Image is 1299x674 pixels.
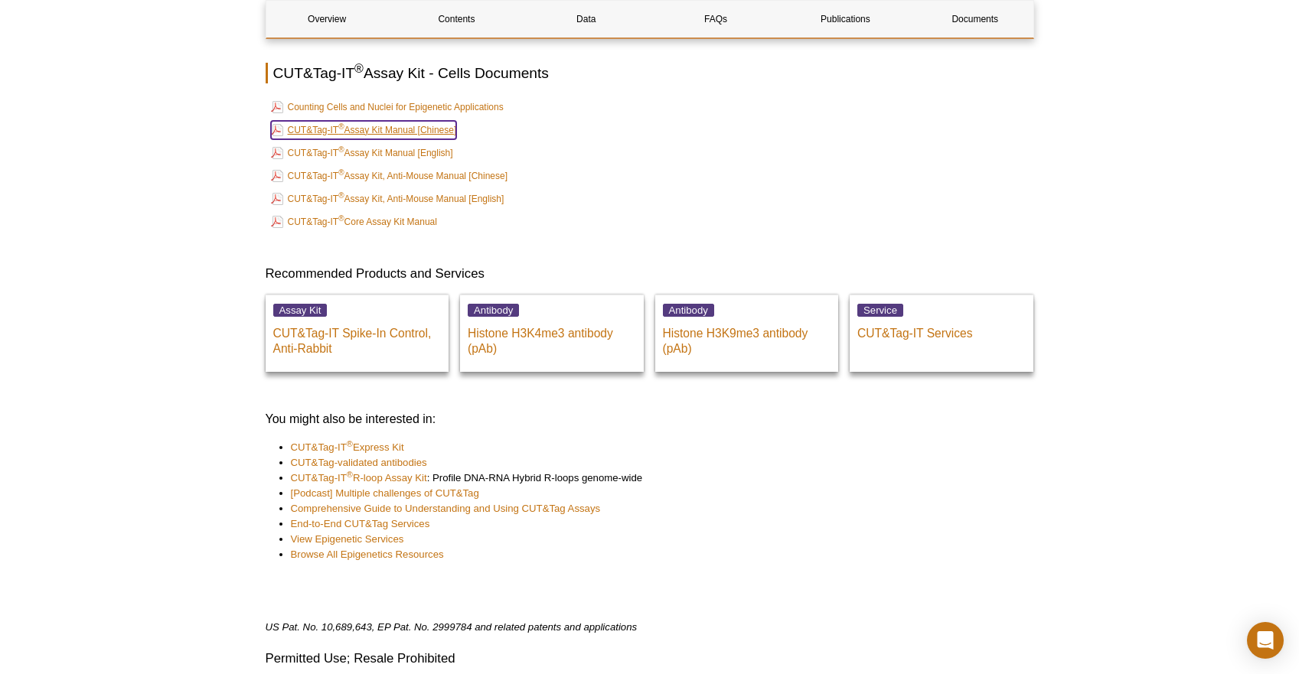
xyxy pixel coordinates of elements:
[266,410,1034,428] h3: You might also be interested in:
[291,440,404,455] a: CUT&Tag-IT®Express Kit
[338,122,344,131] sup: ®
[663,304,714,317] span: Antibody
[271,144,453,162] a: CUT&Tag-IT®Assay Kit Manual [English]
[291,455,427,470] a: CUT&Tag-validated antibodies
[291,532,404,547] a: View Epigenetic Services
[354,61,364,74] sup: ®
[338,214,344,223] sup: ®
[347,469,353,478] sup: ®
[271,167,508,185] a: CUT&Tag-IT®Assay Kit, Anti-Mouse Manual [Chinese]
[266,1,388,37] a: Overview
[271,98,504,116] a: Counting Cells and Nuclei for Epigenetic Applications
[525,1,647,37] a: Data
[266,63,1034,83] h2: CUT&Tag-IT Assay Kit - Cells Documents
[271,213,437,231] a: CUT&Tag-IT®Core Assay Kit Manual
[266,621,638,633] em: US Pat. No. 10,689,643, EP Pat. No. 2999784 and related patents and applications
[460,295,644,372] a: Antibody Histone H3K4me3 antibody (pAb)
[396,1,517,37] a: Contents
[785,1,906,37] a: Publications
[338,191,344,200] sup: ®
[857,318,1026,341] p: CUT&Tag-IT Services
[291,547,444,562] a: Browse All Epigenetics Resources
[291,501,601,516] a: Comprehensive Guide to Understanding and Using CUT&Tag Assays
[338,145,344,154] sup: ®
[850,295,1033,372] a: Service CUT&Tag-IT Services
[347,438,353,448] sup: ®
[1247,622,1284,659] div: Open Intercom Messenger
[655,295,839,372] a: Antibody Histone H3K9me3 antibody (pAb)
[291,470,427,486] a: CUT&Tag-IT®R-loop Assay Kit
[266,265,1034,283] h3: Recommended Products and Services
[266,650,1034,668] h3: Permitted Use; Resale Prohibited
[273,318,442,357] p: CUT&Tag-IT Spike-In Control, Anti-Rabbit
[291,470,1019,486] li: : Profile DNA-RNA Hybrid R-loops genome-wide
[468,304,519,317] span: Antibody
[914,1,1036,37] a: Documents
[291,486,479,501] a: [Podcast] Multiple challenges of CUT&Tag
[663,318,831,357] p: Histone H3K9me3 antibody (pAb)
[654,1,776,37] a: FAQs
[291,516,430,532] a: End-to-End CUT&Tag Services
[338,168,344,177] sup: ®
[271,121,457,139] a: CUT&Tag-IT®Assay Kit Manual [Chinese]
[271,190,504,208] a: CUT&Tag-IT®Assay Kit, Anti-Mouse Manual [English]
[273,304,328,317] span: Assay Kit
[857,304,903,317] span: Service
[266,295,449,372] a: Assay Kit CUT&Tag-IT Spike-In Control, Anti-Rabbit
[468,318,636,357] p: Histone H3K4me3 antibody (pAb)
